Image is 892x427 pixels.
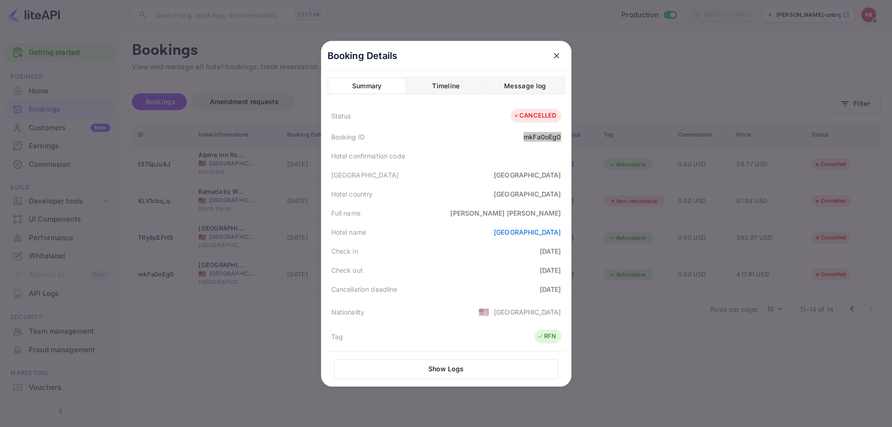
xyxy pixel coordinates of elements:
div: CANCELLED [513,111,556,120]
p: Booking Details [328,49,398,63]
a: [GEOGRAPHIC_DATA] [494,228,561,236]
span: United States [479,303,489,320]
button: Message log [486,79,564,93]
button: close [548,47,565,64]
div: [GEOGRAPHIC_DATA] [331,170,399,180]
div: Tag [331,332,343,342]
div: mkFa0oEg0 [524,132,561,142]
div: Booking ID [331,132,365,142]
div: Hotel country [331,189,373,199]
div: [DATE] [540,284,561,294]
div: Full name [331,208,361,218]
div: Message log [504,80,546,92]
div: Check in [331,246,358,256]
div: [GEOGRAPHIC_DATA] [494,189,561,199]
div: [DATE] [540,265,561,275]
div: Hotel name [331,227,367,237]
button: Show Logs [334,359,558,379]
button: Timeline [407,79,485,93]
div: [GEOGRAPHIC_DATA] [494,307,561,317]
div: Check out [331,265,363,275]
div: Cancellation deadline [331,284,398,294]
div: [DATE] [540,246,561,256]
div: Summary [352,80,382,92]
div: Status [331,111,351,121]
div: Nationality [331,307,365,317]
button: Summary [328,79,406,93]
div: RFN [537,332,556,341]
div: [GEOGRAPHIC_DATA] [494,170,561,180]
div: [PERSON_NAME] [PERSON_NAME] [450,208,561,218]
div: Timeline [432,80,459,92]
div: Hotel confirmation code [331,151,405,161]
